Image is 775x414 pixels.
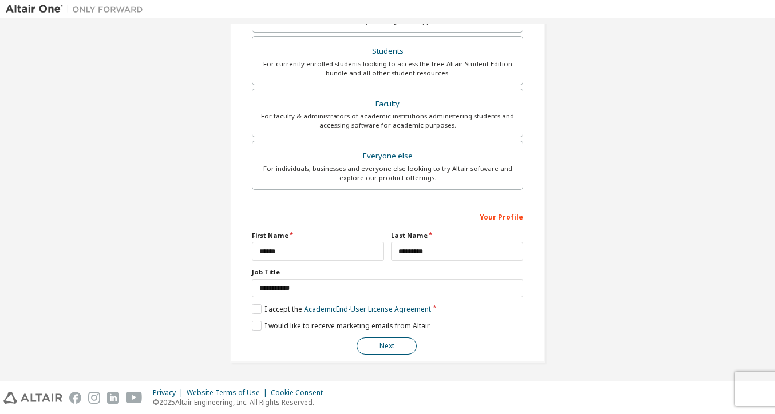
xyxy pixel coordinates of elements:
div: Faculty [259,96,516,112]
img: youtube.svg [126,392,143,404]
div: Cookie Consent [271,388,330,397]
img: facebook.svg [69,392,81,404]
div: Students [259,43,516,59]
img: altair_logo.svg [3,392,62,404]
p: © 2025 Altair Engineering, Inc. All Rights Reserved. [153,397,330,407]
label: First Name [252,231,384,240]
div: Everyone else [259,148,516,164]
img: Altair One [6,3,149,15]
label: I accept the [252,304,431,314]
div: Privacy [153,388,187,397]
div: For faculty & administrators of academic institutions administering students and accessing softwa... [259,112,516,130]
div: Your Profile [252,207,523,225]
a: Academic End-User License Agreement [304,304,431,314]
img: instagram.svg [88,392,100,404]
label: Job Title [252,268,523,277]
label: I would like to receive marketing emails from Altair [252,321,430,331]
div: Website Terms of Use [187,388,271,397]
div: For currently enrolled students looking to access the free Altair Student Edition bundle and all ... [259,59,516,78]
button: Next [357,337,417,355]
div: For individuals, businesses and everyone else looking to try Altair software and explore our prod... [259,164,516,182]
label: Last Name [391,231,523,240]
img: linkedin.svg [107,392,119,404]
